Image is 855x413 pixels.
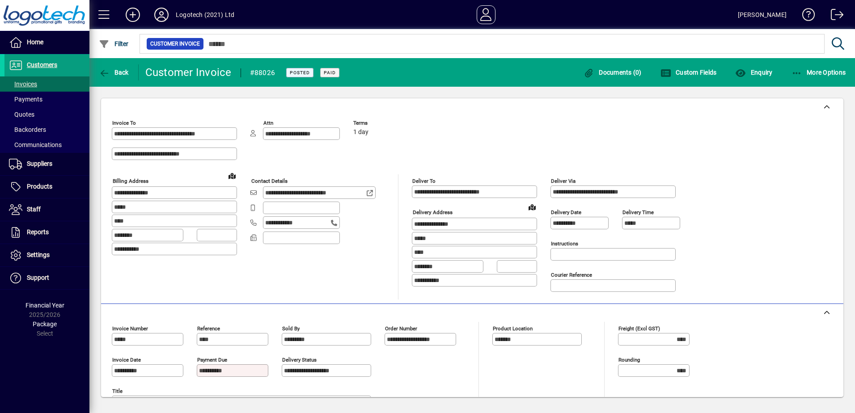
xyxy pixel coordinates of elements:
[551,178,576,184] mat-label: Deliver via
[9,141,62,148] span: Communications
[9,96,42,103] span: Payments
[176,8,234,22] div: Logotech (2021) Ltd
[97,36,131,52] button: Filter
[282,357,317,363] mat-label: Delivery status
[27,38,43,46] span: Home
[197,325,220,332] mat-label: Reference
[99,69,129,76] span: Back
[738,8,787,22] div: [PERSON_NAME]
[33,320,57,328] span: Package
[551,240,578,247] mat-label: Instructions
[9,80,37,88] span: Invoices
[145,65,232,80] div: Customer Invoice
[493,325,533,332] mat-label: Product location
[4,137,89,152] a: Communications
[27,251,50,258] span: Settings
[9,126,46,133] span: Backorders
[789,64,848,80] button: More Options
[147,7,176,23] button: Profile
[99,40,129,47] span: Filter
[4,92,89,107] a: Payments
[197,357,227,363] mat-label: Payment due
[97,64,131,80] button: Back
[263,120,273,126] mat-label: Attn
[353,120,407,126] span: Terms
[4,198,89,221] a: Staff
[4,107,89,122] a: Quotes
[225,169,239,183] a: View on map
[282,325,300,332] mat-label: Sold by
[735,69,772,76] span: Enquiry
[290,70,310,76] span: Posted
[25,302,64,309] span: Financial Year
[4,122,89,137] a: Backorders
[150,39,200,48] span: Customer Invoice
[89,64,139,80] app-page-header-button: Back
[27,228,49,236] span: Reports
[4,76,89,92] a: Invoices
[551,209,581,215] mat-label: Delivery date
[27,160,52,167] span: Suppliers
[796,2,815,31] a: Knowledge Base
[27,206,41,213] span: Staff
[4,31,89,54] a: Home
[27,183,52,190] span: Products
[792,69,846,76] span: More Options
[9,111,34,118] span: Quotes
[660,69,717,76] span: Custom Fields
[4,221,89,244] a: Reports
[622,209,654,215] mat-label: Delivery time
[27,61,57,68] span: Customers
[824,2,844,31] a: Logout
[4,244,89,266] a: Settings
[412,178,436,184] mat-label: Deliver To
[385,325,417,332] mat-label: Order number
[551,272,592,278] mat-label: Courier Reference
[324,70,336,76] span: Paid
[353,129,368,136] span: 1 day
[112,120,136,126] mat-label: Invoice To
[112,357,141,363] mat-label: Invoice date
[119,7,147,23] button: Add
[581,64,644,80] button: Documents (0)
[4,267,89,289] a: Support
[618,325,660,332] mat-label: Freight (excl GST)
[27,274,49,281] span: Support
[618,357,640,363] mat-label: Rounding
[4,176,89,198] a: Products
[525,200,539,214] a: View on map
[4,153,89,175] a: Suppliers
[658,64,719,80] button: Custom Fields
[112,325,148,332] mat-label: Invoice number
[112,388,123,394] mat-label: Title
[584,69,642,76] span: Documents (0)
[733,64,775,80] button: Enquiry
[250,66,275,80] div: #88026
